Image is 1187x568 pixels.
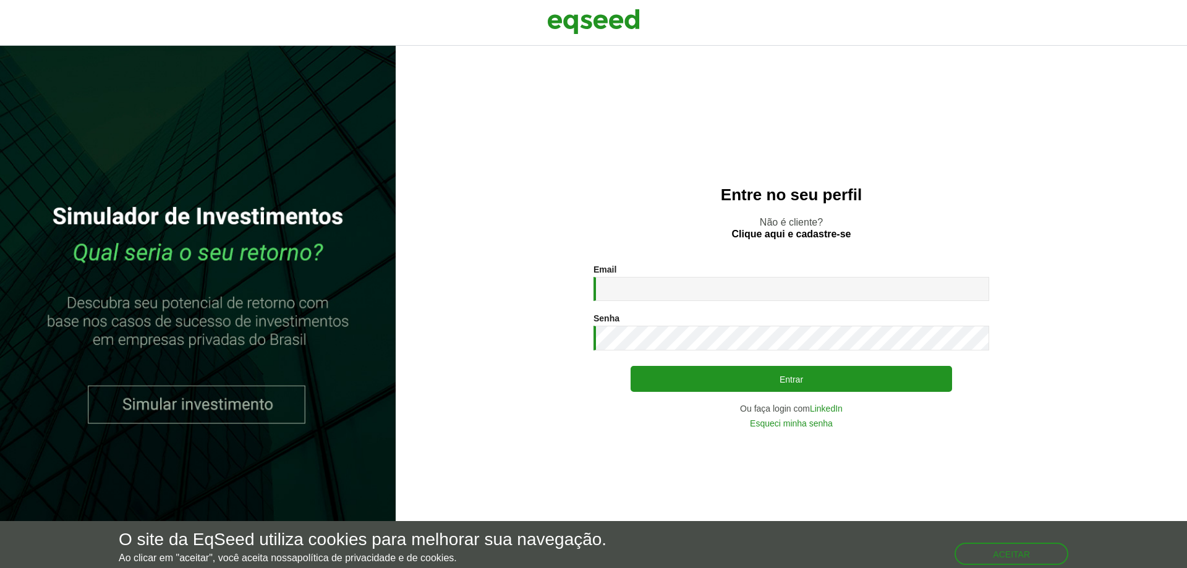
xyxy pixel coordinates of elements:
[420,186,1162,204] h2: Entre no seu perfil
[547,6,640,37] img: EqSeed Logo
[297,553,454,563] a: política de privacidade e de cookies
[750,419,833,428] a: Esqueci minha senha
[810,404,843,413] a: LinkedIn
[119,530,606,549] h5: O site da EqSeed utiliza cookies para melhorar sua navegação.
[631,366,952,392] button: Entrar
[955,543,1068,565] button: Aceitar
[420,216,1162,240] p: Não é cliente?
[119,552,606,564] p: Ao clicar em "aceitar", você aceita nossa .
[593,404,989,413] div: Ou faça login com
[593,265,616,274] label: Email
[732,229,851,239] a: Clique aqui e cadastre-se
[593,314,619,323] label: Senha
